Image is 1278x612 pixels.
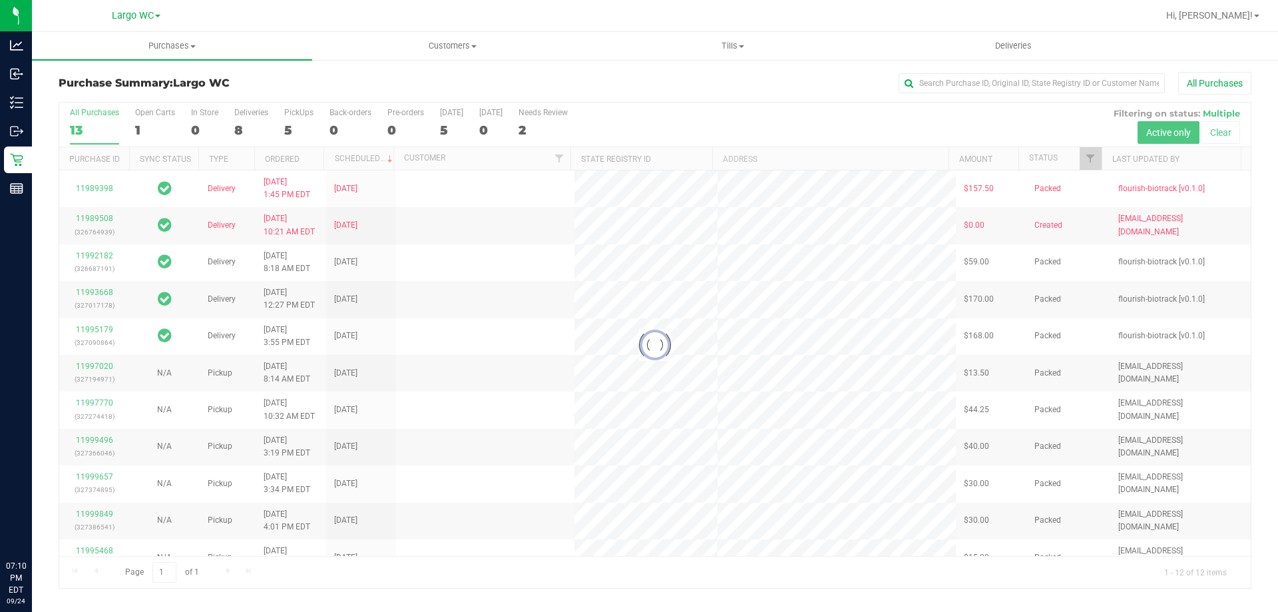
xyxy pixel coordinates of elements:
inline-svg: Reports [10,182,23,195]
a: Deliveries [873,32,1154,60]
input: Search Purchase ID, Original ID, State Registry ID or Customer Name... [899,73,1165,93]
inline-svg: Retail [10,153,23,166]
span: Tills [593,40,872,52]
iframe: Resource center unread badge [39,503,55,519]
iframe: Resource center [13,505,53,545]
inline-svg: Inbound [10,67,23,81]
a: Customers [312,32,592,60]
h3: Purchase Summary: [59,77,456,89]
p: 07:10 PM EDT [6,560,26,596]
inline-svg: Analytics [10,39,23,52]
a: Purchases [32,32,312,60]
span: Largo WC [112,10,154,21]
span: Hi, [PERSON_NAME]! [1166,10,1253,21]
span: Largo WC [173,77,230,89]
span: Deliveries [977,40,1050,52]
button: All Purchases [1178,72,1251,95]
p: 09/24 [6,596,26,606]
inline-svg: Inventory [10,96,23,109]
inline-svg: Outbound [10,125,23,138]
a: Tills [592,32,873,60]
span: Purchases [32,40,312,52]
span: Customers [313,40,592,52]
